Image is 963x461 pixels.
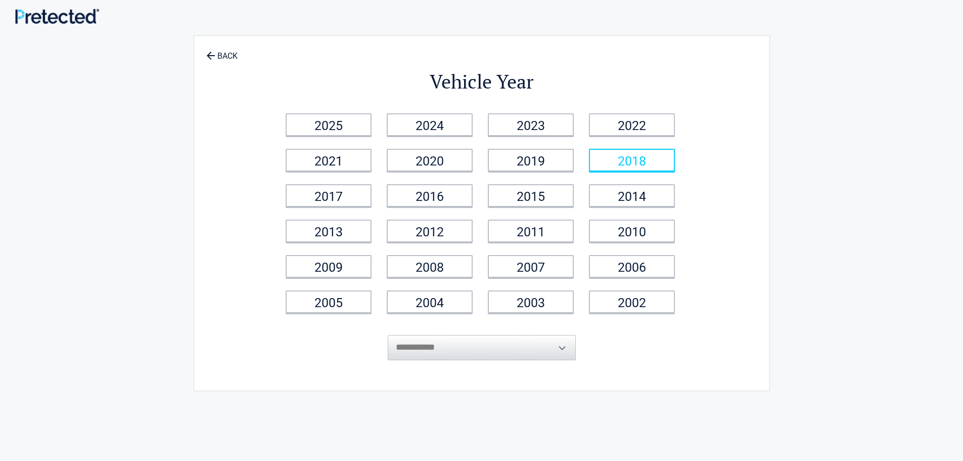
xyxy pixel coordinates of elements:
a: 2013 [286,220,372,242]
h2: Vehicle Year [280,69,684,95]
a: 2023 [488,113,574,136]
a: 2007 [488,255,574,278]
img: Main Logo [15,9,99,24]
a: 2008 [387,255,473,278]
a: 2017 [286,184,372,207]
a: 2022 [589,113,675,136]
a: 2015 [488,184,574,207]
a: 2021 [286,149,372,172]
a: 2002 [589,290,675,313]
a: BACK [204,43,240,60]
a: 2019 [488,149,574,172]
a: 2025 [286,113,372,136]
a: 2024 [387,113,473,136]
a: 2006 [589,255,675,278]
a: 2018 [589,149,675,172]
a: 2020 [387,149,473,172]
a: 2011 [488,220,574,242]
a: 2003 [488,290,574,313]
a: 2016 [387,184,473,207]
a: 2005 [286,290,372,313]
a: 2010 [589,220,675,242]
a: 2012 [387,220,473,242]
a: 2004 [387,290,473,313]
a: 2009 [286,255,372,278]
a: 2014 [589,184,675,207]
